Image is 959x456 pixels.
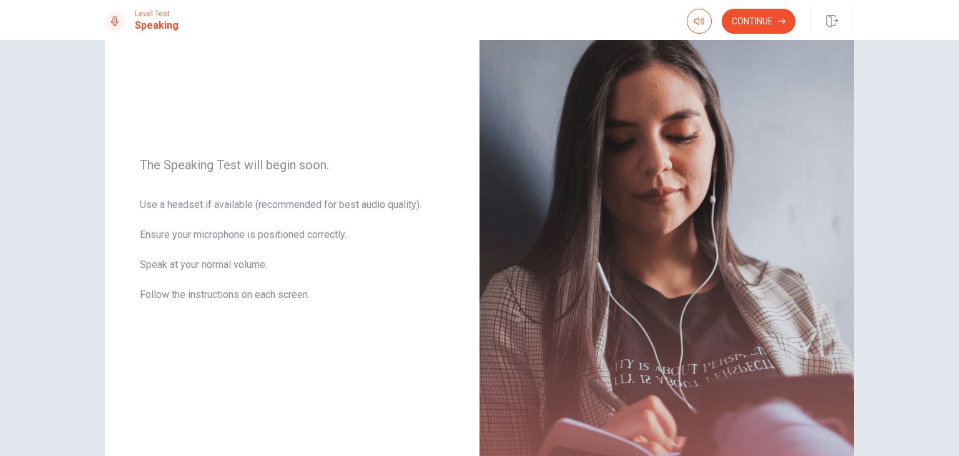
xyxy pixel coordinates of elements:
[135,18,179,33] h1: Speaking
[135,9,179,18] span: Level Test
[140,197,445,317] span: Use a headset if available (recommended for best audio quality). Ensure your microphone is positi...
[722,9,795,34] button: Continue
[140,157,445,172] span: The Speaking Test will begin soon.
